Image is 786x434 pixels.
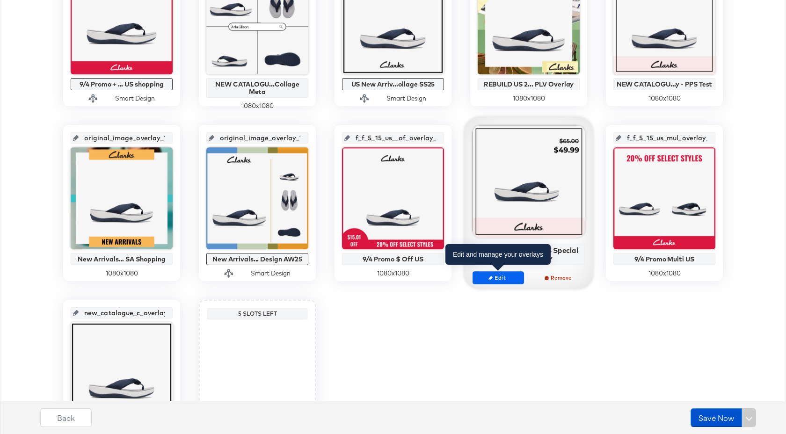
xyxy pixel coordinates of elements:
div: Smart Design [115,94,155,103]
button: Back [40,408,92,427]
div: 5 Slots Left [210,310,305,318]
div: 9/4 Promo + ... US shopping [73,80,170,88]
div: Smart Design [251,269,291,278]
div: 1080 x 1080 [206,101,308,110]
div: 9/4 Promo Multi US [616,255,713,263]
div: New Arrivals... SA Shopping [73,255,170,263]
div: 1080 x 1080 [613,269,715,278]
div: NEW CATALOGU...y - PPS Test [616,80,713,88]
div: 1080 x 1080 [71,269,173,278]
div: Smart Design [386,94,426,103]
div: 1080 x 1080 [478,94,580,103]
span: Remove [538,274,581,281]
div: 1080 x 1080 [342,269,444,278]
div: US New Arriv...ollage SS25 [344,80,442,88]
div: New Arrivals... Design AW25 [209,255,306,263]
span: Edit [477,274,520,281]
div: [PERSON_NAME] US Special Price Overlay [475,246,582,262]
button: Edit [473,271,524,284]
button: Remove [533,271,585,284]
div: REBUILD US 2... PLV Overlay [480,80,577,88]
button: Save Now [691,408,742,427]
div: 1080 x 1080 [613,94,715,103]
div: NEW CATALOGU...Collage Meta [209,80,306,95]
div: 9/4 Promo $ Off US [344,255,442,263]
